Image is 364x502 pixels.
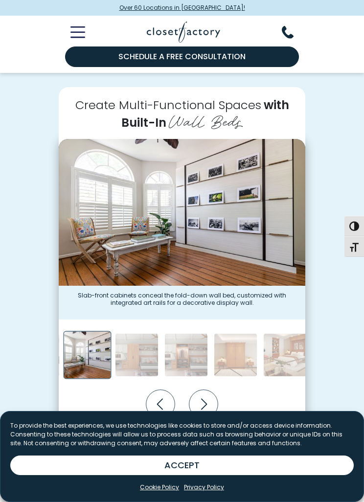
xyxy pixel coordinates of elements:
[214,333,257,377] img: Custom wall bed in upstairs loft area
[59,26,85,38] button: Toggle Mobile Menu
[140,483,179,492] a: Cookie Policy
[64,331,112,379] img: Wall bed disguised as a photo gallery installation
[75,97,261,113] span: Create Multi-Functional Spaces
[263,333,307,377] img: Wall bed shown open in Alder clear coat finish with upper storage.
[10,421,354,448] p: To provide the best experiences, we use technologies like cookies to store and/or access device i...
[10,456,354,475] button: ACCEPT
[59,139,305,286] img: Wall bed disguised as a photo gallery installation
[115,333,159,377] img: Wall bed with built in cabinetry and workstation
[186,387,221,422] button: Next slide
[121,97,289,131] span: with Built-In
[119,3,245,12] span: Over 60 Locations in [GEOGRAPHIC_DATA]!
[184,483,224,492] a: Privacy Policy
[65,46,299,67] a: Schedule a Free Consultation
[282,26,305,39] button: Phone Number
[143,387,178,422] button: Previous slide
[164,333,208,377] img: Features LED-lit hanging rods, adjustable shelves, and pull-out shoe storage. Built-in desk syste...
[59,286,305,319] figcaption: Slab-front cabinets conceal the fold-down wall bed, customized with integrated art rails for a de...
[147,22,220,43] img: Closet Factory Logo
[344,236,364,257] button: Toggle Font size
[169,108,243,132] span: Wall Beds
[344,216,364,236] button: Toggle High Contrast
